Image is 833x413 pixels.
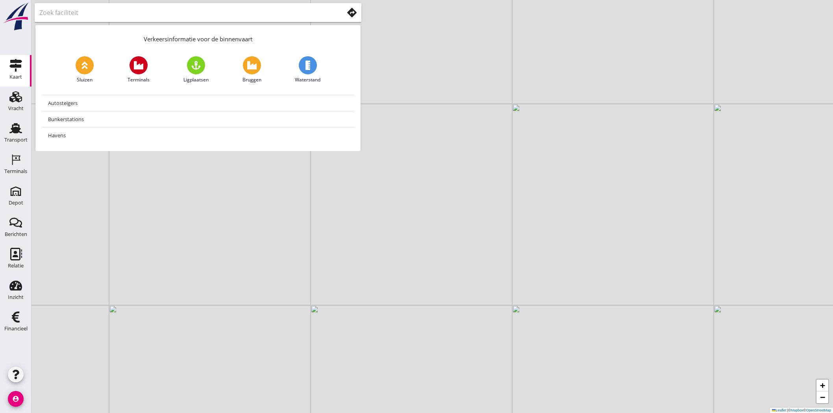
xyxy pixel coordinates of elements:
a: Terminals [128,56,150,83]
a: Bruggen [242,56,261,83]
span: Bruggen [242,76,261,83]
div: © © [770,408,833,413]
div: Autosteigers [48,98,348,108]
div: Kaart [9,74,22,79]
div: Relatie [8,263,24,268]
a: Zoom in [816,380,828,391]
span: Sluizen [77,76,93,83]
div: Depot [9,200,23,205]
a: Ligplaatsen [183,56,209,83]
a: Leaflet [772,408,786,412]
span: Waterstand [295,76,320,83]
div: Verkeersinformatie voor de binnenvaart [35,25,361,50]
div: Inzicht [8,295,24,300]
div: Bunkerstations [48,114,348,124]
span: | [787,408,788,412]
a: Zoom out [816,391,828,403]
span: + [820,380,825,390]
div: Vracht [8,106,24,111]
div: Transport [4,137,28,142]
input: Zoek faciliteit [39,6,333,19]
i: account_circle [8,391,24,407]
a: Mapbox [791,408,803,412]
a: Waterstand [295,56,320,83]
span: Ligplaatsen [183,76,209,83]
div: Havens [48,131,348,140]
a: Sluizen [76,56,94,83]
div: Financieel [4,326,28,331]
div: Terminals [4,169,27,174]
img: logo-small.a267ee39.svg [2,2,30,31]
div: Berichten [5,232,27,237]
a: OpenStreetMap [806,408,831,412]
span: Terminals [128,76,150,83]
span: − [820,392,825,402]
